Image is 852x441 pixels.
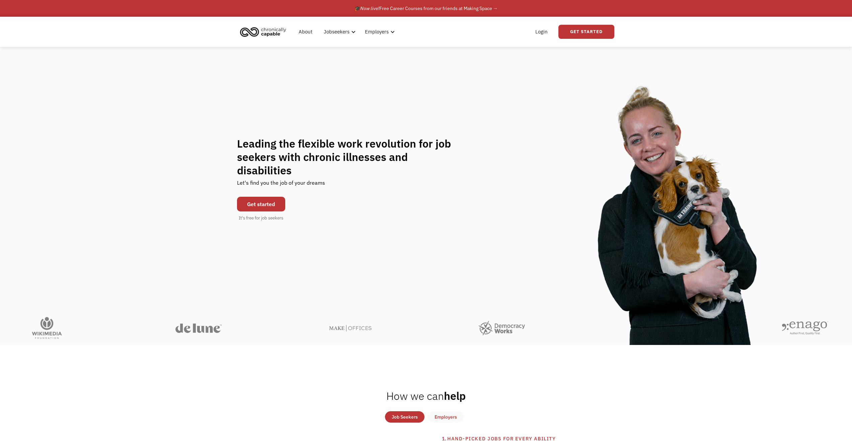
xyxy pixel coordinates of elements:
[237,137,464,177] h1: Leading the flexible work revolution for job seekers with chronic illnesses and disabilities
[324,28,350,36] div: Jobseekers
[365,28,389,36] div: Employers
[320,21,358,42] div: Jobseekers
[238,24,288,39] img: Chronically Capable logo
[386,389,444,403] span: How we can
[355,4,498,12] div: 🎓 Free Career Courses from our friends at Making Space →
[237,177,325,193] div: Let's find you the job of your dreams
[238,24,291,39] a: home
[361,21,397,42] div: Employers
[531,21,552,42] a: Login
[237,197,285,211] a: Get started
[435,413,457,421] div: Employers
[295,21,316,42] a: About
[558,25,614,39] a: Get Started
[386,389,466,403] h2: help
[392,413,418,421] div: Job Seekers
[360,5,379,11] em: Now live!
[239,215,283,222] div: It's free for job seekers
